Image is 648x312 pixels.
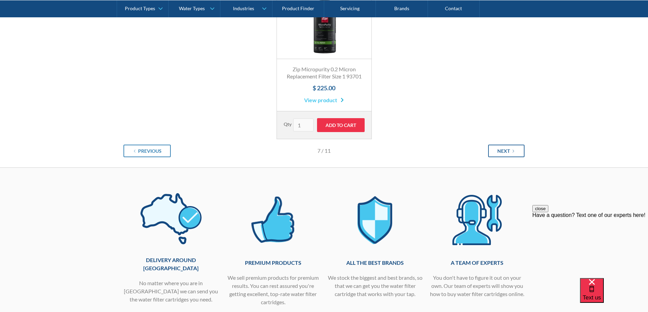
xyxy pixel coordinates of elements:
div: Product Types [125,5,155,11]
p: No matter where you are in [GEOGRAPHIC_DATA] we can send you the water filter cartridges you need. [123,279,219,304]
a: View product [304,96,344,104]
div: Previous [138,147,162,154]
img: [Water Filter Cartridges] Delivery around Australia [140,188,202,249]
iframe: podium webchat widget bubble [580,278,648,312]
img: [Water Filter Cartridges] Premium products [242,188,304,252]
h4: All the best brands [328,259,423,267]
p: We sell premium products for premium results. You can rest assured you're getting excellent, top-... [226,274,321,306]
p: We stock the biggest and best brands, so that we can get you the water filter cartridge that work... [328,274,423,298]
h3: Zip Micropurity 0.2 Micron Replacement Filter Size 1 93701 [284,66,365,80]
a: Next Page [488,145,525,157]
h4: A team of experts [430,259,525,267]
p: You don't have to figure it out on your own. Our team of experts will show you how to buy water f... [430,274,525,298]
h4: $ 225.00 [284,84,365,93]
h4: Delivery around [GEOGRAPHIC_DATA] [123,256,219,272]
img: [Water Filter Cartridges] All the best brands [344,188,406,252]
div: Page 7 of 11 [259,147,389,155]
input: Add to Cart [317,118,365,132]
h4: Premium products [226,259,321,267]
div: List [123,139,525,157]
a: Previous Page [123,145,171,157]
div: Industries [233,5,254,11]
div: Next [497,147,510,154]
label: Qty [284,121,292,128]
img: [Water Filter Cartridges] A team of experts [446,188,508,252]
div: Water Types [179,5,205,11]
iframe: podium webchat widget prompt [532,205,648,287]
